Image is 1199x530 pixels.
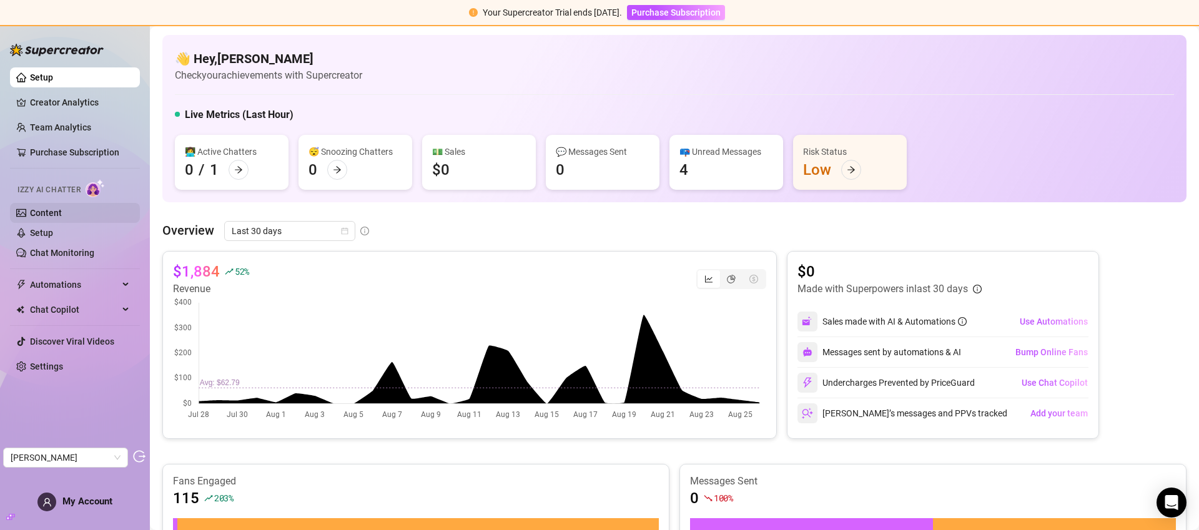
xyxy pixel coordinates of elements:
[1030,408,1088,418] span: Add your team
[30,208,62,218] a: Content
[308,160,317,180] div: 0
[308,145,402,159] div: 😴 Snoozing Chatters
[627,7,725,17] a: Purchase Subscription
[749,275,758,283] span: dollar-circle
[690,488,699,508] article: 0
[679,160,688,180] div: 4
[802,316,813,327] img: svg%3e
[958,317,967,326] span: info-circle
[232,222,348,240] span: Last 30 days
[469,8,478,17] span: exclamation-circle
[214,492,234,504] span: 203 %
[483,7,622,17] span: Your Supercreator Trial ends [DATE].
[690,474,1176,488] article: Messages Sent
[162,221,214,240] article: Overview
[173,488,199,508] article: 115
[360,227,369,235] span: info-circle
[627,5,725,20] button: Purchase Subscription
[10,44,104,56] img: logo-BBDzfeDw.svg
[17,184,81,196] span: Izzy AI Chatter
[1022,378,1088,388] span: Use Chat Copilot
[30,248,94,258] a: Chat Monitoring
[204,494,213,503] span: rise
[1015,347,1088,357] span: Bump Online Fans
[727,275,736,283] span: pie-chart
[333,165,342,174] span: arrow-right
[797,403,1007,423] div: [PERSON_NAME]’s messages and PPVs tracked
[803,145,897,159] div: Risk Status
[11,448,121,467] span: Sophia Johnson
[16,305,24,314] img: Chat Copilot
[30,122,91,132] a: Team Analytics
[225,267,234,276] span: rise
[341,227,348,235] span: calendar
[797,373,975,393] div: Undercharges Prevented by PriceGuard
[1021,373,1088,393] button: Use Chat Copilot
[210,160,219,180] div: 1
[556,145,649,159] div: 💬 Messages Sent
[797,342,961,362] div: Messages sent by automations & AI
[1020,317,1088,326] span: Use Automations
[185,145,279,159] div: 👩‍💻 Active Chatters
[6,513,15,521] span: build
[797,262,982,282] article: $0
[173,474,659,488] article: Fans Engaged
[1030,403,1088,423] button: Add your team
[432,160,450,180] div: $0
[30,72,53,82] a: Setup
[30,336,114,346] a: Discover Viral Videos
[1015,342,1088,362] button: Bump Online Fans
[802,347,812,357] img: svg%3e
[631,7,721,17] span: Purchase Subscription
[30,92,130,112] a: Creator Analytics
[173,262,220,282] article: $1,884
[30,147,119,157] a: Purchase Subscription
[822,315,967,328] div: Sales made with AI & Automations
[235,265,249,277] span: 52 %
[1157,488,1187,518] div: Open Intercom Messenger
[704,275,713,283] span: line-chart
[185,107,294,122] h5: Live Metrics (Last Hour)
[802,408,813,419] img: svg%3e
[432,145,526,159] div: 💵 Sales
[16,280,26,290] span: thunderbolt
[30,300,119,320] span: Chat Copilot
[30,361,63,371] a: Settings
[30,275,119,295] span: Automations
[973,285,982,293] span: info-circle
[173,282,249,297] article: Revenue
[802,377,813,388] img: svg%3e
[696,269,766,289] div: segmented control
[679,145,773,159] div: 📪 Unread Messages
[797,282,968,297] article: Made with Superpowers in last 30 days
[86,179,105,197] img: AI Chatter
[42,498,52,507] span: user
[1019,312,1088,331] button: Use Automations
[30,228,53,238] a: Setup
[175,50,362,67] h4: 👋 Hey, [PERSON_NAME]
[556,160,565,180] div: 0
[175,67,362,83] article: Check your achievements with Supercreator
[133,450,146,463] span: logout
[704,494,713,503] span: fall
[185,160,194,180] div: 0
[234,165,243,174] span: arrow-right
[62,496,112,507] span: My Account
[714,492,733,504] span: 100 %
[847,165,856,174] span: arrow-right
